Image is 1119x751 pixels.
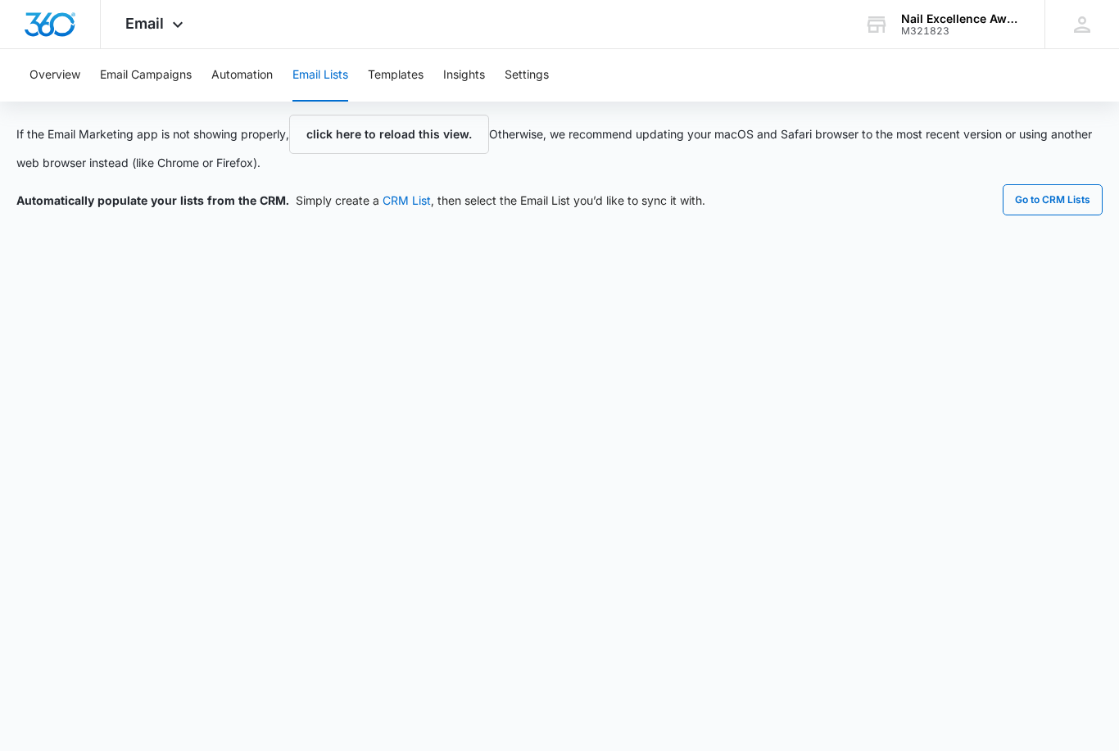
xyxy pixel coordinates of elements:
button: Settings [505,49,549,102]
div: Simply create a , then select the Email List you’d like to sync it with. [16,192,705,209]
a: CRM List [383,193,431,207]
button: Overview [29,49,80,102]
button: Automation [211,49,273,102]
div: account name [901,12,1021,25]
button: click here to reload this view. [289,115,489,154]
button: Insights [443,49,485,102]
p: If the Email Marketing app is not showing properly, Otherwise, we recommend updating your macOS a... [16,115,1103,171]
span: Email [125,15,164,32]
span: Automatically populate your lists from the CRM. [16,193,289,207]
button: Email Campaigns [100,49,192,102]
button: Go to CRM Lists [1003,184,1103,215]
div: account id [901,25,1021,37]
button: Templates [368,49,424,102]
button: Email Lists [292,49,348,102]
